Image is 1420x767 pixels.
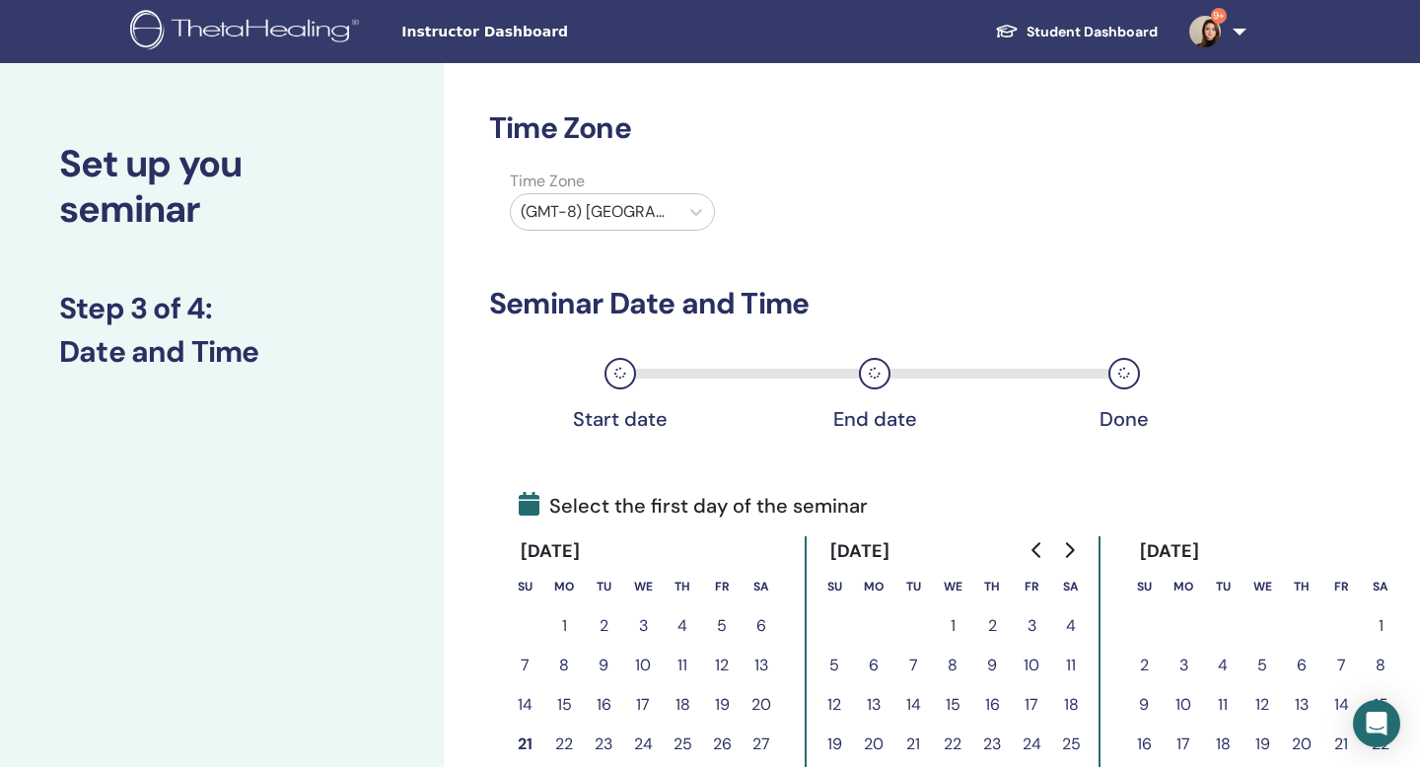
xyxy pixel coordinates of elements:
img: graduation-cap-white.svg [995,23,1019,39]
th: Wednesday [623,567,663,606]
button: 4 [1051,606,1091,646]
div: [DATE] [815,536,906,567]
button: 14 [1321,685,1361,725]
button: 17 [1012,685,1051,725]
h3: Step 3 of 4 : [59,291,385,326]
th: Thursday [663,567,702,606]
button: 7 [893,646,933,685]
button: 20 [1282,725,1321,764]
h3: Time Zone [489,110,1217,146]
button: 27 [742,725,781,764]
button: 9 [1124,685,1164,725]
button: 25 [663,725,702,764]
th: Tuesday [584,567,623,606]
th: Sunday [505,567,544,606]
button: 24 [1012,725,1051,764]
button: Go to next month [1053,530,1085,570]
button: 2 [1124,646,1164,685]
span: Select the first day of the seminar [519,491,868,521]
th: Sunday [1124,567,1164,606]
button: 8 [1361,646,1400,685]
div: [DATE] [505,536,597,567]
div: Start date [571,407,670,431]
a: Student Dashboard [979,14,1173,50]
button: 5 [815,646,854,685]
label: Time Zone [498,170,727,193]
div: Done [1075,407,1173,431]
button: 5 [702,606,742,646]
button: 9 [972,646,1012,685]
th: Thursday [972,567,1012,606]
button: 15 [933,685,972,725]
button: 21 [505,725,544,764]
button: 12 [702,646,742,685]
button: 1 [544,606,584,646]
button: 12 [815,685,854,725]
button: 25 [1051,725,1091,764]
button: 23 [584,725,623,764]
button: 8 [933,646,972,685]
span: 9+ [1211,8,1227,24]
button: 14 [505,685,544,725]
button: 3 [623,606,663,646]
button: 5 [1242,646,1282,685]
img: logo.png [130,10,366,54]
button: 2 [972,606,1012,646]
th: Wednesday [933,567,972,606]
th: Monday [544,567,584,606]
th: Tuesday [893,567,933,606]
button: 11 [663,646,702,685]
button: 19 [1242,725,1282,764]
th: Thursday [1282,567,1321,606]
button: 24 [623,725,663,764]
button: 18 [1051,685,1091,725]
button: 11 [1203,685,1242,725]
span: Instructor Dashboard [401,22,697,42]
button: 9 [584,646,623,685]
button: 21 [1321,725,1361,764]
button: 16 [584,685,623,725]
button: 23 [972,725,1012,764]
th: Saturday [742,567,781,606]
button: 20 [742,685,781,725]
button: 10 [623,646,663,685]
th: Monday [854,567,893,606]
button: 22 [933,725,972,764]
button: 13 [1282,685,1321,725]
button: 19 [815,725,854,764]
button: 13 [742,646,781,685]
div: End date [825,407,924,431]
th: Saturday [1051,567,1091,606]
button: 21 [893,725,933,764]
button: 11 [1051,646,1091,685]
button: 14 [893,685,933,725]
th: Friday [702,567,742,606]
img: default.jpg [1189,16,1221,47]
button: 1 [933,606,972,646]
th: Friday [1012,567,1051,606]
h3: Date and Time [59,334,385,370]
button: 6 [1282,646,1321,685]
button: 1 [1361,606,1400,646]
button: 7 [505,646,544,685]
button: 13 [854,685,893,725]
button: 6 [742,606,781,646]
div: Open Intercom Messenger [1353,700,1400,747]
button: 15 [1361,685,1400,725]
h2: Set up you seminar [59,142,385,232]
th: Tuesday [1203,567,1242,606]
button: 4 [1203,646,1242,685]
th: Friday [1321,567,1361,606]
button: 12 [1242,685,1282,725]
div: [DATE] [1124,536,1216,567]
button: 26 [702,725,742,764]
button: 15 [544,685,584,725]
button: 4 [663,606,702,646]
button: 19 [702,685,742,725]
th: Saturday [1361,567,1400,606]
button: 17 [1164,725,1203,764]
th: Sunday [815,567,854,606]
button: 18 [1203,725,1242,764]
button: Go to previous month [1022,530,1053,570]
h3: Seminar Date and Time [489,286,1217,321]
